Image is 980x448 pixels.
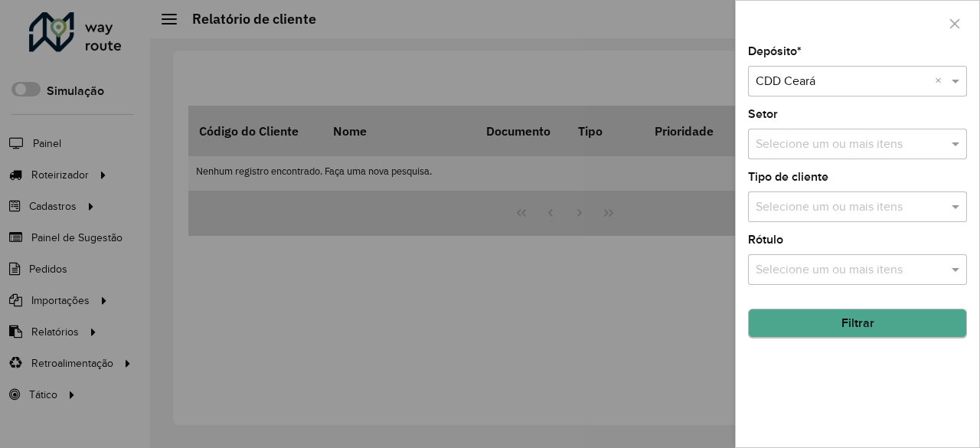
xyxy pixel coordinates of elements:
label: Depósito [748,42,802,60]
label: Setor [748,105,778,123]
span: Clear all [935,72,948,90]
label: Tipo de cliente [748,168,828,186]
button: Filtrar [748,309,967,338]
label: Rótulo [748,231,783,249]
